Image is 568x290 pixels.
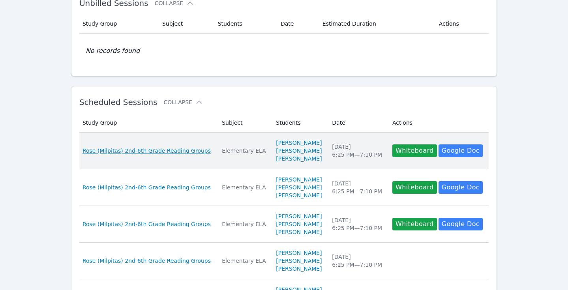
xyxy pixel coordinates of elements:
th: Estimated Duration [318,14,434,34]
a: [PERSON_NAME] [276,176,322,183]
div: [DATE] 6:25 PM — 7:10 PM [332,180,383,195]
a: Rose (Milpitas) 2nd-6th Grade Reading Groups [82,147,211,155]
a: [PERSON_NAME] [276,228,322,236]
div: Elementary ELA [222,220,266,228]
div: Elementary ELA [222,183,266,191]
a: [PERSON_NAME] [276,147,322,155]
th: Date [276,14,318,34]
a: Rose (Milpitas) 2nd-6th Grade Reading Groups [82,257,211,265]
th: Study Group [79,113,217,133]
a: [PERSON_NAME] [276,257,322,265]
th: Actions [388,113,489,133]
button: Whiteboard [392,181,437,194]
button: Whiteboard [392,218,437,230]
div: Elementary ELA [222,147,266,155]
tr: Rose (Milpitas) 2nd-6th Grade Reading GroupsElementary ELA[PERSON_NAME][PERSON_NAME][PERSON_NAME]... [79,243,489,279]
th: Subject [157,14,213,34]
a: Google Doc [439,218,483,230]
button: Whiteboard [392,144,437,157]
tr: Rose (Milpitas) 2nd-6th Grade Reading GroupsElementary ELA[PERSON_NAME][PERSON_NAME][PERSON_NAME]... [79,206,489,243]
a: [PERSON_NAME] [276,139,322,147]
th: Study Group [79,14,157,34]
a: [PERSON_NAME] [276,155,322,163]
tr: Rose (Milpitas) 2nd-6th Grade Reading GroupsElementary ELA[PERSON_NAME][PERSON_NAME][PERSON_NAME]... [79,133,489,169]
th: Actions [434,14,489,34]
a: [PERSON_NAME] [276,183,322,191]
a: [PERSON_NAME] [276,191,322,199]
span: Scheduled Sessions [79,97,157,107]
a: Google Doc [439,144,483,157]
div: Elementary ELA [222,257,266,265]
th: Students [213,14,276,34]
tr: Rose (Milpitas) 2nd-6th Grade Reading GroupsElementary ELA[PERSON_NAME][PERSON_NAME][PERSON_NAME]... [79,169,489,206]
a: Rose (Milpitas) 2nd-6th Grade Reading Groups [82,220,211,228]
a: [PERSON_NAME] [276,265,322,273]
td: No records found [79,34,489,68]
a: Google Doc [439,181,483,194]
a: [PERSON_NAME] [276,249,322,257]
th: Date [327,113,388,133]
a: [PERSON_NAME] [276,212,322,220]
div: [DATE] 6:25 PM — 7:10 PM [332,253,383,269]
div: [DATE] 6:25 PM — 7:10 PM [332,143,383,159]
div: [DATE] 6:25 PM — 7:10 PM [332,216,383,232]
a: [PERSON_NAME] [276,220,322,228]
th: Students [271,113,327,133]
button: Collapse [164,98,203,106]
a: Rose (Milpitas) 2nd-6th Grade Reading Groups [82,183,211,191]
th: Subject [217,113,271,133]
